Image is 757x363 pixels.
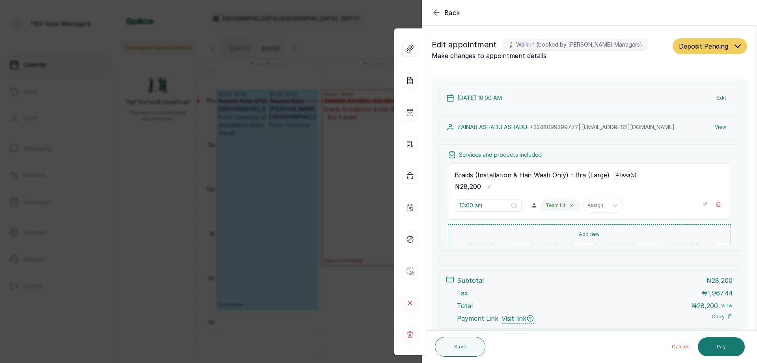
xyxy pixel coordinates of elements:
p: ₦ [706,276,733,285]
span: +234 8099399777 | [EMAIL_ADDRESS][DOMAIN_NAME] [530,124,675,130]
p: 4 hour(s) [616,172,636,178]
p: ₦ [455,182,481,191]
button: Pay [698,337,745,356]
span: 1,967.44 [707,289,733,297]
span: Payment Link [457,314,498,324]
span: Deposit Pending [679,41,728,51]
button: View [709,120,733,134]
span: Edit appointment [432,38,496,51]
span: Back [444,8,460,17]
input: Select time [459,201,510,210]
p: [DATE] 10:00 AM [457,94,502,102]
p: Make changes to appointment details [432,51,669,60]
span: 28,200 [712,276,733,284]
button: Add new [448,224,731,244]
p: ₦ [692,301,718,310]
p: Tax [457,288,468,298]
span: Visit link [502,314,534,324]
button: Save [435,337,485,357]
span: 28,200 [460,182,481,190]
p: ₦ [702,288,733,298]
p: ZAINAB ASHADU ASHADU · [457,123,675,131]
p: Subtotal [457,276,484,285]
p: Total [457,301,473,310]
button: View [721,303,733,309]
p: Team Lit [546,202,565,209]
button: Deposit Pending [673,38,747,54]
button: Copy [712,314,733,320]
button: Edit [711,91,733,105]
p: Braids (Installation & Hair Wash Only) - Bra (Large) [455,170,610,180]
span: 28,200 [697,302,718,310]
button: Back [432,8,460,17]
p: Services and products included [459,151,542,159]
label: 🚶 Walk-in (booked by [PERSON_NAME] Managers) [503,39,647,51]
button: Cancel [666,337,695,356]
